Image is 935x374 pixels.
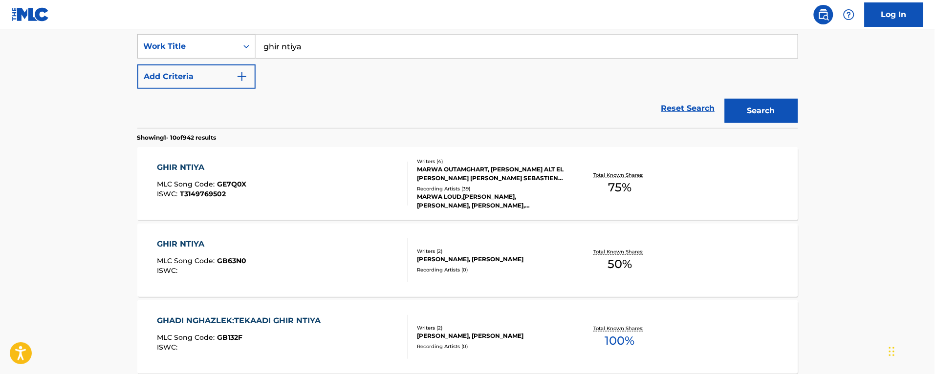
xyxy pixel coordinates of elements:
div: Help [839,5,859,24]
span: ISWC : [157,266,180,275]
img: help [843,9,855,21]
div: MARWA OUTAMGHART, [PERSON_NAME] ALT EL [PERSON_NAME] [PERSON_NAME] SEBASTIEN MARISMARI, [PERSON_N... [417,165,565,183]
span: 100 % [605,332,635,350]
p: Total Known Shares: [594,248,646,255]
div: Recording Artists ( 0 ) [417,343,565,350]
a: GHADI NGHAZLEK:TEKAADI GHIR NTIYAMLC Song Code:GB132FISWC:Writers (2)[PERSON_NAME], [PERSON_NAME]... [137,300,798,374]
img: MLC Logo [12,7,49,21]
span: MLC Song Code : [157,256,217,265]
div: GHADI NGHAZLEK:TEKAADI GHIR NTIYA [157,315,326,327]
div: Work Title [144,41,232,52]
iframe: Chat Widget [886,327,935,374]
span: MLC Song Code : [157,333,217,342]
button: Search [725,99,798,123]
div: Writers ( 2 ) [417,324,565,332]
div: Drag [889,337,895,366]
div: GHIR NTIYA [157,162,246,173]
img: 9d2ae6d4665cec9f34b9.svg [236,71,248,83]
a: GHIR NTIYAMLC Song Code:GB63N0ISWC:Writers (2)[PERSON_NAME], [PERSON_NAME]Recording Artists (0)To... [137,224,798,297]
div: Writers ( 4 ) [417,158,565,165]
span: MLC Song Code : [157,180,217,188]
img: search [818,9,829,21]
div: Recording Artists ( 0 ) [417,266,565,273]
p: Showing 1 - 10 of 942 results [137,133,217,142]
a: Public Search [814,5,833,24]
span: GB63N0 [217,256,246,265]
a: Log In [865,2,923,27]
p: Total Known Shares: [594,171,646,179]
a: Reset Search [656,98,720,119]
div: GHIR NTIYA [157,238,246,250]
div: [PERSON_NAME], [PERSON_NAME] [417,255,565,264]
div: MARWA LOUD,[PERSON_NAME], [PERSON_NAME], [PERSON_NAME],[GEOGRAPHIC_DATA], [PERSON_NAME], MARWA LOUD [417,192,565,210]
p: Total Known Shares: [594,325,646,332]
span: GB132F [217,333,242,342]
span: GE7Q0X [217,180,246,188]
a: GHIR NTIYAMLC Song Code:GE7Q0XISWC:T3149769502Writers (4)MARWA OUTAMGHART, [PERSON_NAME] ALT EL [... [137,147,798,220]
div: [PERSON_NAME], [PERSON_NAME] [417,332,565,340]
form: Search Form [137,34,798,128]
div: Recording Artists ( 39 ) [417,185,565,192]
span: T3149769502 [180,189,226,198]
span: 75 % [608,179,631,196]
span: 50 % [608,255,632,273]
span: ISWC : [157,343,180,352]
span: ISWC : [157,189,180,198]
button: Add Criteria [137,64,256,89]
div: Writers ( 2 ) [417,248,565,255]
